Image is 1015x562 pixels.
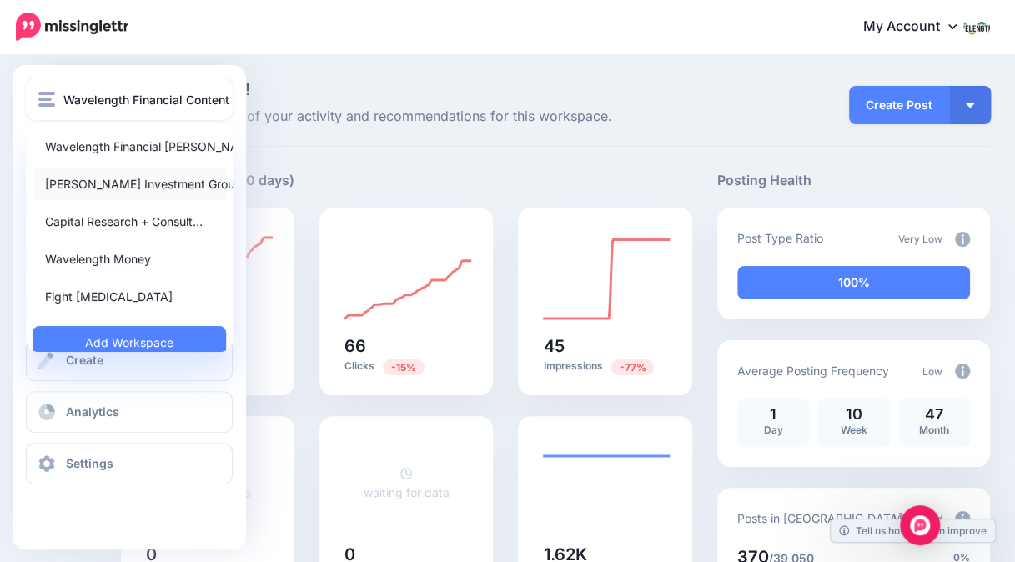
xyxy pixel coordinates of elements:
[63,90,253,109] span: Wavelength Financial Content Inc.
[543,359,666,374] p: Impressions
[919,424,949,436] span: Month
[33,130,226,163] a: Wavelength Financial [PERSON_NAME]…
[33,243,226,275] a: Wavelength Money
[38,92,55,107] img: menu.png
[66,404,119,419] span: Analytics
[66,456,113,470] span: Settings
[898,233,942,245] span: Very Low
[16,13,128,41] img: Missinglettr
[907,407,962,422] p: 47
[33,168,226,200] a: [PERSON_NAME] Investment Group
[966,103,974,108] img: arrow-down-white.png
[26,391,233,433] a: Analytics
[900,505,940,545] div: Open Intercom Messenger
[344,359,468,374] p: Clicks
[737,228,823,248] p: Post Type Ratio
[746,407,801,422] p: 1
[840,424,867,436] span: Week
[543,338,666,354] h5: 45
[763,424,782,436] span: Day
[831,519,995,542] a: Tell us how we can improve
[364,466,450,499] a: waiting for data
[955,232,970,247] img: info-circle-grey.png
[737,361,889,380] p: Average Posting Frequency
[922,365,942,378] span: Low
[66,353,103,367] span: Create
[26,339,233,381] a: Create
[33,280,226,313] a: Fight [MEDICAL_DATA]
[717,170,990,191] h5: Posting Health
[893,513,942,525] span: Very Good
[955,511,970,526] img: info-circle-grey.png
[33,205,226,238] a: Capital Research + Consult…
[849,86,949,124] a: Create Post
[33,326,226,359] a: Add Workspace
[121,106,692,128] span: Here's an overview of your activity and recommendations for this workspace.
[737,509,902,528] p: Posts in [GEOGRAPHIC_DATA]
[26,443,233,484] a: Settings
[847,7,990,48] a: My Account
[611,359,654,375] span: Previous period: 198
[737,266,970,299] div: 100% of your posts in the last 30 days have been from Drip Campaigns
[26,78,233,120] button: Wavelength Financial Content Inc.
[826,407,881,422] p: 10
[344,338,468,354] h5: 66
[383,359,425,375] span: Previous period: 78
[955,364,970,379] img: info-circle-grey.png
